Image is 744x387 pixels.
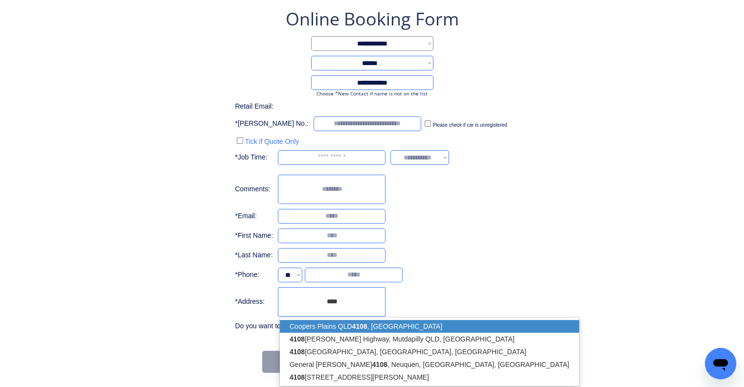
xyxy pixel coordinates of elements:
p: [PERSON_NAME] Highway, Mutdapilly QLD, [GEOGRAPHIC_DATA] [280,333,579,345]
strong: 4108 [352,322,367,330]
div: Online Booking Form [286,7,459,31]
strong: 4108 [290,348,305,356]
div: Do you want to book job at a different address? [235,321,385,331]
div: Choose *New Contact if name is not on the list [311,90,433,97]
div: Comments: [235,184,273,194]
button: ← Back [262,351,336,373]
div: *Address: [235,297,273,307]
strong: 4108 [290,373,305,381]
div: *[PERSON_NAME] No.: [235,119,308,129]
label: Tick if Quote Only [245,137,299,145]
div: *Email: [235,211,273,221]
div: *First Name: [235,231,273,241]
strong: 4108 [372,361,387,368]
div: *Job Time: [235,153,273,162]
div: Retail Email: [235,102,284,112]
p: [STREET_ADDRESS][PERSON_NAME] [280,371,579,384]
p: General [PERSON_NAME] , Neuquen, [GEOGRAPHIC_DATA], [GEOGRAPHIC_DATA] [280,358,579,371]
div: *Phone: [235,270,273,280]
label: Please check if car is unregistered [432,122,507,128]
p: Coopers Plains QLD , [GEOGRAPHIC_DATA] [280,320,579,333]
strong: 4108 [290,335,305,343]
div: *Last Name: [235,250,273,260]
iframe: Button to launch messaging window [705,348,736,379]
p: [GEOGRAPHIC_DATA], [GEOGRAPHIC_DATA], [GEOGRAPHIC_DATA] [280,345,579,358]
